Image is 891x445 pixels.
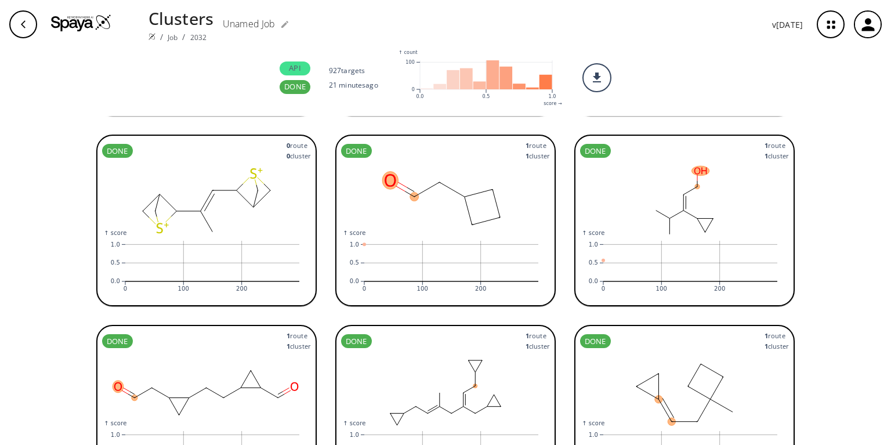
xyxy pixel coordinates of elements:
g: y-axis label [399,50,418,55]
g: rule [364,244,538,263]
strong: 1 [287,342,290,350]
text: ↑ score [582,230,604,236]
text: 0 [412,87,415,92]
span: cluster [526,341,550,352]
text: ↑ score [343,420,365,426]
g: x-axis label [544,101,562,106]
p: 21 minutes ago [329,80,378,90]
g: y-axis tick [122,244,125,281]
text: 0.5 [111,259,120,266]
span: DONE [102,336,133,348]
span: route [765,140,789,151]
text: 0.0 [416,94,423,99]
g: y-axis tick [361,244,364,281]
g: x-axis tick [364,281,481,285]
text: 0.5 [482,94,490,99]
span: cluster [287,341,311,352]
strong: 0 [287,151,290,160]
span: DONE [580,146,611,157]
a: Job [168,32,178,42]
svg: CC(=CC1C2C[S+]1C2)C1C2C[S+]1C2 [102,162,311,243]
text: ↑ count [399,50,418,55]
text: 1.0 [350,241,359,247]
text: 1.0 [589,431,598,437]
g: x-axis tick label [602,285,726,292]
h6: Unamed Job [223,17,276,32]
svg: O=CCC1CC1CCC1CC1C=O [102,352,311,433]
g: x-axis tick label [416,94,556,99]
g: y-axis tick label [111,241,120,284]
g: y-axis label [343,420,365,426]
g: y-axis tick [600,244,603,281]
span: route [287,331,311,341]
strong: 1 [765,151,768,160]
text: 0.5 [350,259,359,266]
text: 0.0 [350,278,359,284]
a: 2032 [190,32,207,42]
span: route [526,140,550,151]
span: cluster [287,151,311,161]
text: 100 [656,285,668,292]
g: x-axis tick [420,89,552,93]
span: cluster [526,151,550,161]
text: 200 [714,285,726,292]
strong: 1 [765,342,768,350]
text: 100 [178,285,190,292]
text: ↑ score [343,230,365,236]
g: x-grid [420,60,552,89]
span: DONE [580,336,611,348]
text: 100 [405,60,415,65]
text: 0 [124,285,128,292]
text: 1.0 [111,241,120,247]
g: y-axis tick label [350,241,359,284]
text: 1.0 [350,431,359,437]
li: / [182,31,185,43]
text: 0.0 [111,278,120,284]
g: dot [602,258,605,262]
p: Clusters [148,6,213,31]
text: 1.0 [111,431,120,437]
span: DONE [341,146,372,157]
svg: O=CCC1CCC1 [341,162,550,243]
g: rule [183,241,241,281]
g: y-axis tick [416,62,420,89]
text: ↑ score [104,230,126,236]
g: rule [125,244,299,263]
g: y-axis tick label [589,241,598,284]
strong: 1 [526,331,529,340]
text: 200 [236,285,248,292]
g: rule [422,241,480,281]
svg: CC1(CC=C2CC2)CCC1 [580,352,789,433]
g: x-axis tick [125,281,242,285]
g: rule [603,244,777,263]
span: route [287,140,311,151]
strong: 1 [765,331,768,340]
g: y-axis label [582,420,604,426]
svg: CC(C)/C(=C/CO)C1CC1 [580,162,789,243]
span: route [526,331,550,341]
g: y-axis label [104,230,126,236]
span: API [284,63,305,74]
g: x-axis tick [603,281,720,285]
text: 200 [475,285,487,292]
span: DONE [280,81,310,93]
strong: 1 [526,141,529,150]
g: y-axis label [343,230,365,236]
g: y-axis label [582,230,604,236]
text: 0.0 [589,278,598,284]
g: rect [420,60,552,89]
text: 1.0 [589,241,598,247]
strong: 1 [526,151,529,160]
strong: 0 [287,141,290,150]
g: x-axis tick label [124,285,248,292]
span: cluster [765,151,789,161]
g: x-axis tick label [363,285,487,292]
g: rule [661,241,719,281]
text: 0.5 [589,259,598,266]
text: ↑ score [104,420,126,426]
span: cluster [765,341,789,352]
g: y-axis label [104,420,126,426]
text: 0 [363,285,367,292]
span: route [765,331,789,341]
text: 100 [417,285,429,292]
